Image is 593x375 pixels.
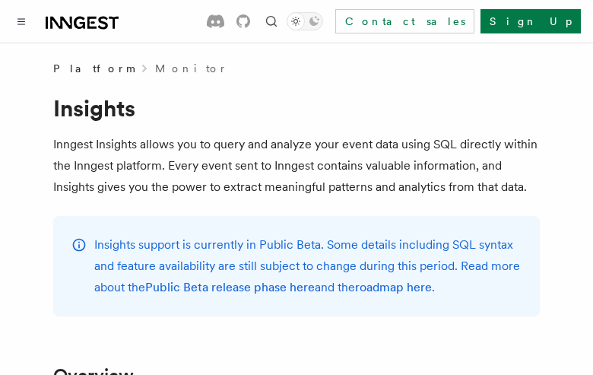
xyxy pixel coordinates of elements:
[53,134,540,198] p: Inngest Insights allows you to query and analyze your event data using SQL directly within the In...
[53,61,134,76] span: Platform
[155,61,227,76] a: Monitor
[262,12,281,30] button: Find something...
[12,12,30,30] button: Toggle navigation
[335,9,474,33] a: Contact sales
[355,280,432,294] a: roadmap here
[94,234,522,298] p: Insights support is currently in Public Beta. Some details including SQL syntax and feature avail...
[480,9,581,33] a: Sign Up
[145,280,315,294] a: Public Beta release phase here
[53,94,540,122] h1: Insights
[287,12,323,30] button: Toggle dark mode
